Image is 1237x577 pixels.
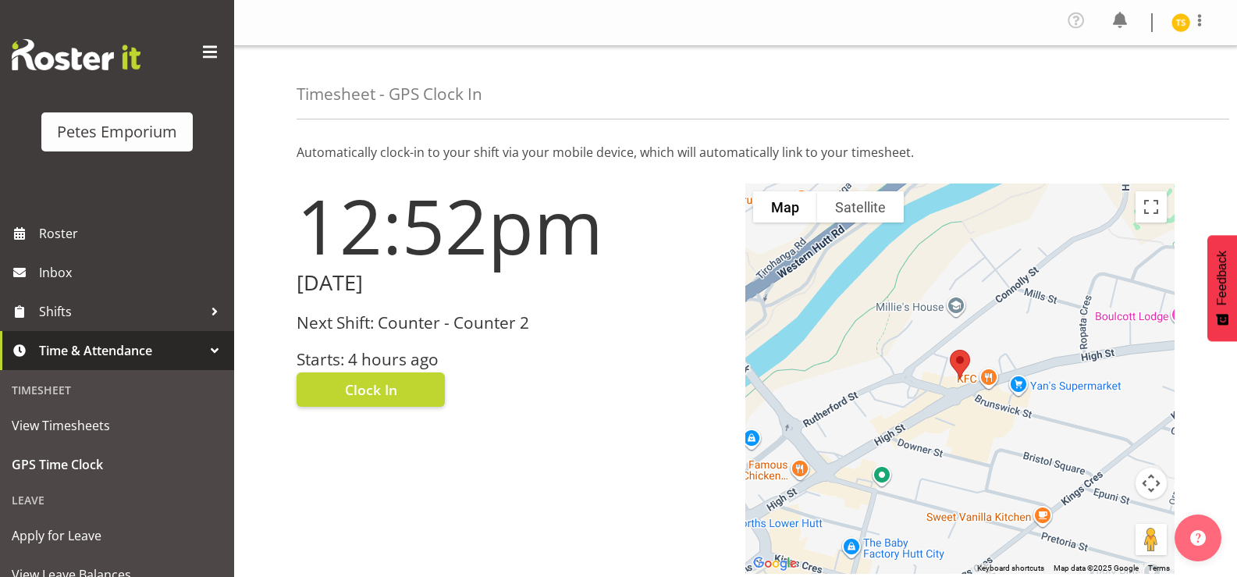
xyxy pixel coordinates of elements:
button: Show satellite imagery [817,191,904,223]
span: View Timesheets [12,414,222,437]
span: Inbox [39,261,226,284]
h4: Timesheet - GPS Clock In [297,85,482,103]
span: Time & Attendance [39,339,203,362]
button: Map camera controls [1136,468,1167,499]
span: Roster [39,222,226,245]
a: Apply for Leave [4,516,230,555]
p: Automatically clock-in to your shift via your mobile device, which will automatically link to you... [297,143,1175,162]
button: Clock In [297,372,445,407]
img: Rosterit website logo [12,39,140,70]
a: View Timesheets [4,406,230,445]
button: Toggle fullscreen view [1136,191,1167,223]
button: Feedback - Show survey [1207,235,1237,341]
img: tamara-straker11292.jpg [1171,13,1190,32]
h1: 12:52pm [297,183,727,268]
div: Leave [4,484,230,516]
button: Keyboard shortcuts [977,563,1044,574]
span: Apply for Leave [12,524,222,547]
span: Map data ©2025 Google [1054,564,1139,572]
a: GPS Time Clock [4,445,230,484]
h3: Next Shift: Counter - Counter 2 [297,314,727,332]
h3: Starts: 4 hours ago [297,351,727,369]
span: Clock In [345,379,397,400]
span: Feedback [1215,251,1229,305]
h2: [DATE] [297,271,727,295]
a: Terms (opens in new tab) [1148,564,1170,572]
a: Open this area in Google Maps (opens a new window) [749,554,801,574]
span: Shifts [39,300,203,323]
img: help-xxl-2.png [1190,530,1206,546]
button: Show street map [753,191,817,223]
span: GPS Time Clock [12,453,222,476]
img: Google [749,554,801,574]
div: Petes Emporium [57,120,177,144]
button: Drag Pegman onto the map to open Street View [1136,524,1167,555]
div: Timesheet [4,374,230,406]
